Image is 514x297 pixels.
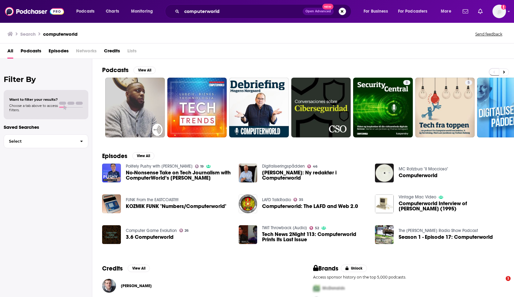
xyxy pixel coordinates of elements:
a: 8 [403,80,410,85]
span: 5 [468,80,470,86]
a: Season 1 - Episode 17: Computerworld [399,234,493,240]
img: Computerworld: The LAFD and Web 2.0 [239,194,257,213]
img: First Pro Logo [311,282,322,295]
a: Tech News 2Night 113: Computerworld Prints Its Last Issue [262,232,368,242]
span: [PERSON_NAME] [121,283,152,288]
span: Lists [127,46,137,59]
iframe: Intercom live chat [493,276,508,291]
span: Open Advanced [305,10,331,13]
a: KOZMIK FUNK "Numbers/Computerworld" [126,204,226,209]
a: 5 [415,78,475,137]
p: Access sponsor history on the top 5,000 podcasts. [313,275,504,279]
a: MC Rotzbua "Il Moccioso" [399,166,448,172]
button: Open AdvancedNew [303,8,334,15]
button: David BakerDavid Baker [102,276,293,296]
h2: Brands [313,265,339,272]
a: David Baker [121,283,152,288]
a: All [7,46,13,59]
a: LAFD TalkRadio [262,197,291,202]
img: KOZMIK FUNK "Numbers/Computerworld" [102,194,121,213]
span: Computerworld [399,173,437,178]
span: Charts [106,7,119,16]
a: 8 [353,78,413,137]
span: New [322,4,333,10]
a: The Ron Ross Radio Show Podcast [399,228,478,233]
a: Show notifications dropdown [476,6,485,17]
a: Computer Game Evolution [126,228,177,233]
span: Select [4,139,75,143]
a: Podchaser - Follow, Share and Rate Podcasts [5,6,64,17]
img: User Profile [492,5,506,18]
a: 3.6 Computerworld [126,234,173,240]
a: Anders Løvøy: Ny redaktør i Computerworld [262,170,368,181]
a: Episodes [49,46,69,59]
a: Digitaliseringspådden [262,164,305,169]
a: 5 [465,80,472,85]
span: For Business [364,7,388,16]
a: Credits [104,46,120,59]
span: Want to filter your results? [9,97,58,102]
img: Computerworld Interview of Steve Jobs (1995) [375,194,394,213]
h3: Search [20,31,36,37]
span: Computerworld Interview of [PERSON_NAME] (1995) [399,201,504,211]
span: 8 [406,80,408,86]
span: Podcasts [76,7,94,16]
button: Send feedback [473,31,504,37]
a: 52 [309,226,319,230]
span: For Podcasters [398,7,428,16]
span: 52 [315,227,319,230]
button: open menu [359,6,396,16]
span: Networks [76,46,97,59]
h2: Credits [102,265,123,272]
span: Podcasts [21,46,41,59]
img: Computerworld [375,164,394,182]
div: Search podcasts, credits, & more... [171,4,357,18]
h2: Podcasts [102,66,129,74]
button: open menu [127,6,161,16]
a: Anders Løvøy: Ny redaktør i Computerworld [239,164,257,182]
img: No-Nonsense Take on Tech Journalism with ComputerWorld’s Evan Schuman [102,164,121,182]
img: 3.6 Computerworld [102,225,121,244]
svg: Add a profile image [501,5,506,10]
img: Tech News 2Night 113: Computerworld Prints Its Last Issue [239,225,257,244]
a: No-Nonsense Take on Tech Journalism with ComputerWorld’s Evan Schuman [126,170,231,181]
button: View All [132,152,154,160]
img: Season 1 - Episode 17: Computerworld [375,225,394,244]
a: Politely Pushy with Eric Chemi [126,164,193,169]
button: Show profile menu [492,5,506,18]
a: 46 [307,165,317,168]
h3: computerworld [43,31,78,37]
span: 26 [185,229,189,232]
span: 19 [200,165,204,168]
a: Show notifications dropdown [460,6,471,17]
input: Search podcasts, credits, & more... [182,6,303,16]
a: Computerworld: The LAFD and Web 2.0 [262,204,358,209]
button: View All [128,265,150,272]
a: Charts [102,6,123,16]
button: open menu [72,6,102,16]
span: 35 [299,198,303,201]
a: FUNK From the EASTCOAST!!!! [126,197,178,202]
span: 1 [506,276,511,281]
button: open menu [394,6,436,16]
span: McDonalds [322,286,345,291]
a: 26 [179,229,189,232]
a: PodcastsView All [102,66,156,74]
span: No-Nonsense Take on Tech Journalism with ComputerWorld’s [PERSON_NAME] [126,170,231,181]
span: Monitoring [131,7,153,16]
a: 19 [195,165,204,168]
button: open menu [436,6,459,16]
